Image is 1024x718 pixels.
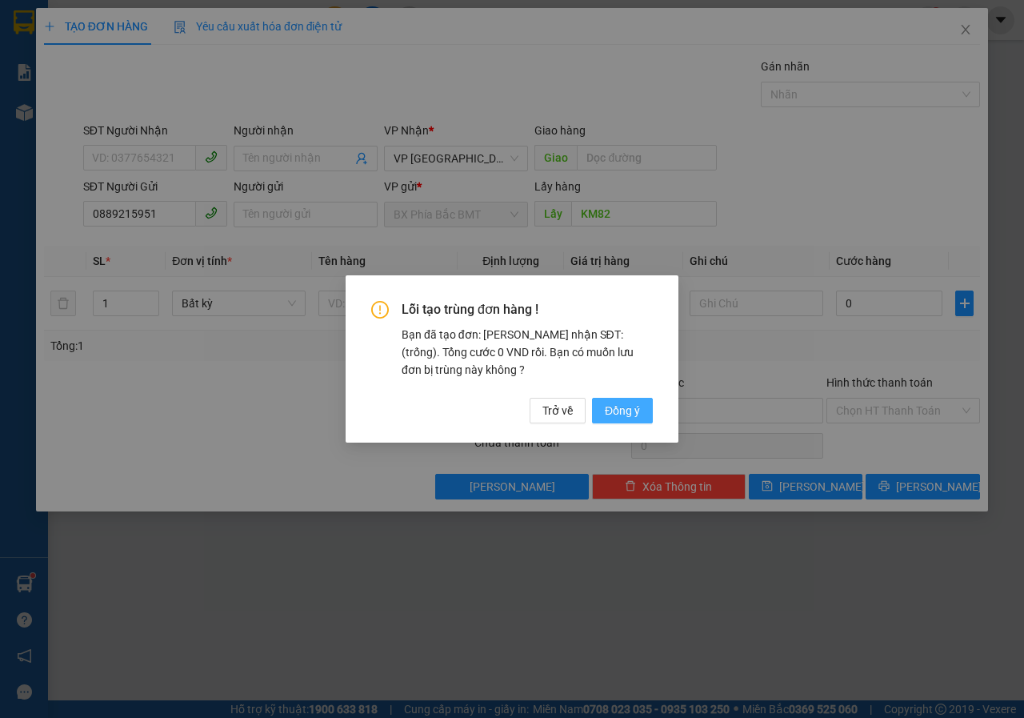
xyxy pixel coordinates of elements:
[371,301,389,319] span: exclamation-circle
[530,398,586,423] button: Trở về
[402,326,653,379] div: Bạn đã tạo đơn: [PERSON_NAME] nhận SĐT: (trống). Tổng cước 0 VND rồi. Bạn có muốn lưu đơn bị trùn...
[402,301,653,319] span: Lỗi tạo trùng đơn hàng !
[592,398,653,423] button: Đồng ý
[605,402,640,419] span: Đồng ý
[542,402,573,419] span: Trở về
